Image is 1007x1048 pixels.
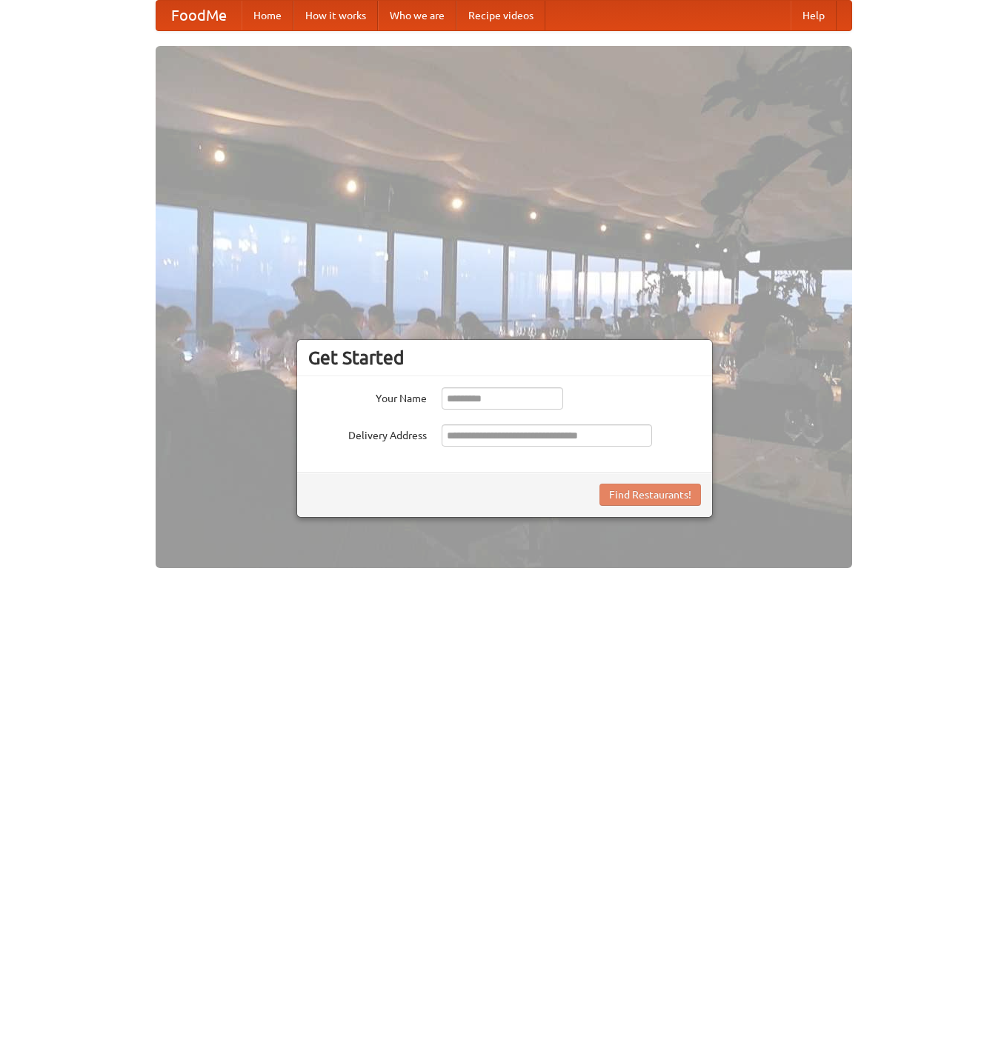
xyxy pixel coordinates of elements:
[456,1,545,30] a: Recipe videos
[293,1,378,30] a: How it works
[308,347,701,369] h3: Get Started
[156,1,242,30] a: FoodMe
[599,484,701,506] button: Find Restaurants!
[308,387,427,406] label: Your Name
[791,1,837,30] a: Help
[308,424,427,443] label: Delivery Address
[378,1,456,30] a: Who we are
[242,1,293,30] a: Home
